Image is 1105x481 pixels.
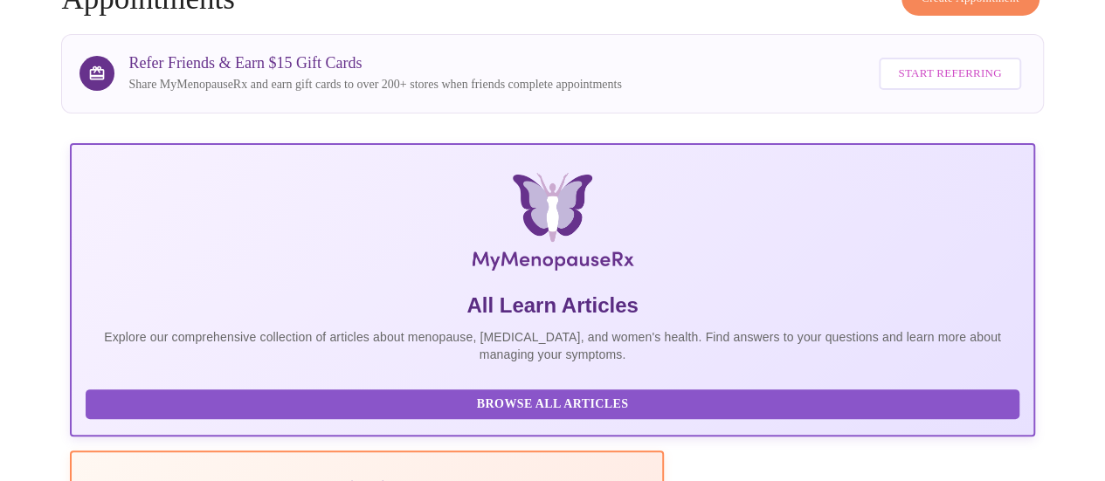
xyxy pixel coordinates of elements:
[874,49,1025,99] a: Start Referring
[103,394,1001,416] span: Browse All Articles
[128,54,621,72] h3: Refer Friends & Earn $15 Gift Cards
[86,328,1019,363] p: Explore our comprehensive collection of articles about menopause, [MEDICAL_DATA], and women's hea...
[879,58,1020,90] button: Start Referring
[86,395,1023,410] a: Browse All Articles
[898,64,1001,84] span: Start Referring
[128,76,621,93] p: Share MyMenopauseRx and earn gift cards to over 200+ stores when friends complete appointments
[86,389,1019,420] button: Browse All Articles
[86,292,1019,320] h5: All Learn Articles
[231,173,874,278] img: MyMenopauseRx Logo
